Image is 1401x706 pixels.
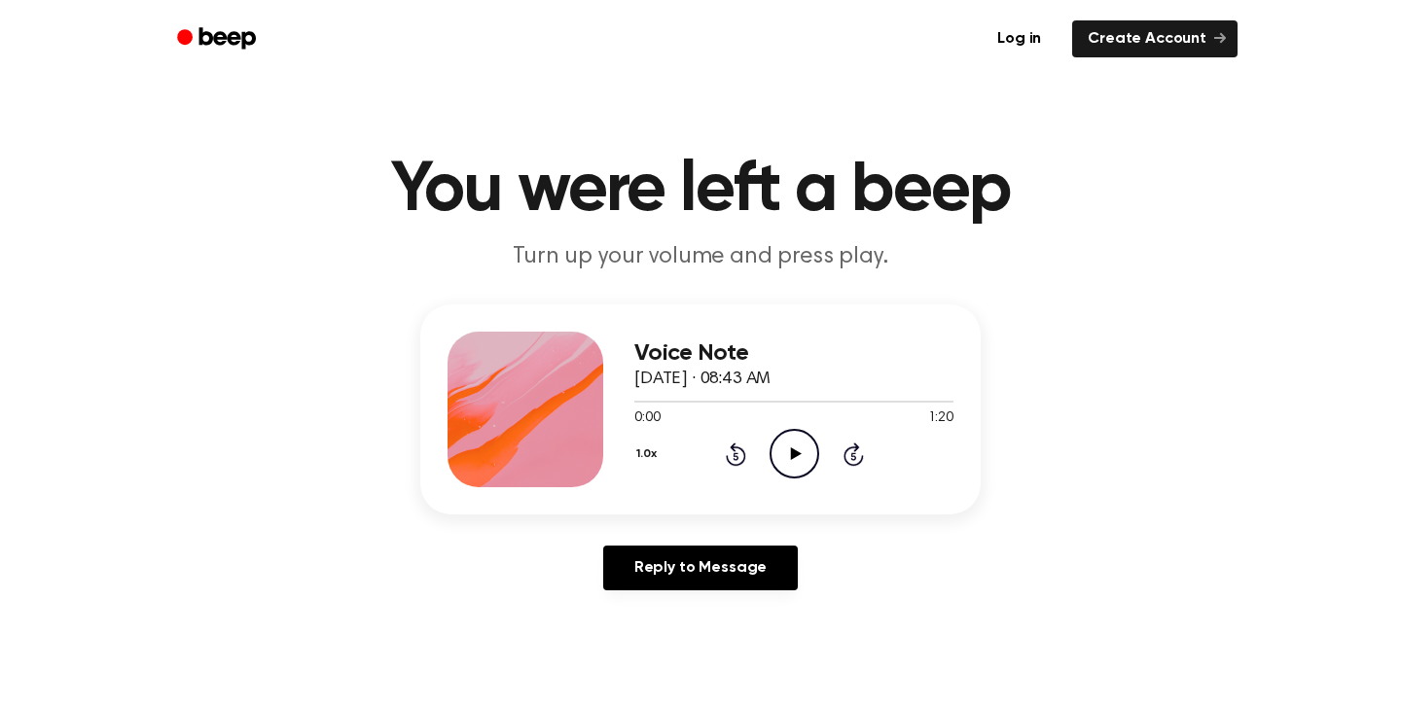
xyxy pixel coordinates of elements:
[202,156,1199,226] h1: You were left a beep
[978,17,1060,61] a: Log in
[634,371,771,388] span: [DATE] · 08:43 AM
[634,408,660,429] span: 0:00
[163,20,273,58] a: Beep
[327,241,1074,273] p: Turn up your volume and press play.
[1072,20,1238,57] a: Create Account
[634,438,664,471] button: 1.0x
[634,340,953,367] h3: Voice Note
[603,546,798,590] a: Reply to Message
[928,408,953,429] span: 1:20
